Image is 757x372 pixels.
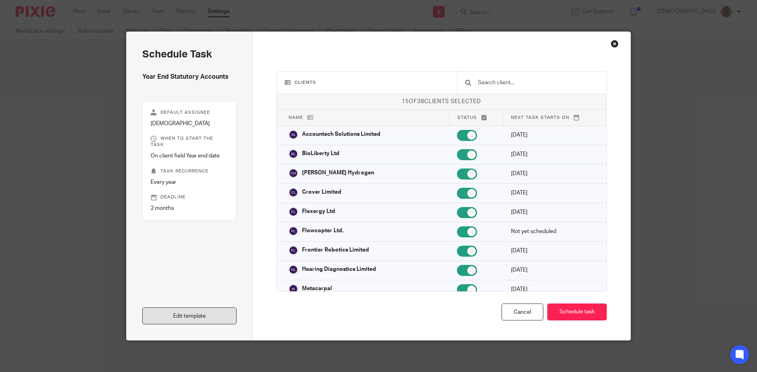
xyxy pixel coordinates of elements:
h4: Year End Statutory Accounts [142,73,237,81]
p: [DATE] [511,247,595,255]
p: On client field Year end date [151,152,228,160]
h2: Schedule task [142,48,237,61]
p: [DATE] [511,189,595,197]
p: Hearing Diagnostics Limited [302,265,376,273]
p: [DATE] [511,131,595,139]
p: Next task starts on [511,114,595,121]
img: svg%3E [289,246,298,255]
p: [DATE] [511,150,595,158]
img: svg%3E [289,188,298,197]
p: Flexergy Ltd [302,207,335,215]
span: 38 [417,99,424,104]
p: Task recurrence [151,168,228,174]
p: [DEMOGRAPHIC_DATA] [151,120,228,128]
img: svg%3E [289,130,298,139]
p: Status [457,114,495,121]
p: [DATE] [511,266,595,274]
img: svg%3E [289,265,298,274]
p: of clients selected [277,98,607,105]
p: Name [289,114,441,121]
p: Crover Limited [302,188,341,196]
div: Close this dialog window [611,40,619,48]
p: Every year [151,178,228,186]
p: [DATE] [511,170,595,178]
p: [DATE] [511,285,595,293]
span: 15 [402,99,409,104]
h3: Clients [285,80,449,86]
p: Accountech Solutions Limited [302,130,380,138]
p: [PERSON_NAME] Hydrogen [302,169,374,177]
p: Metacarpal [302,285,332,292]
p: Deadline [151,194,228,200]
p: 2 months [151,204,228,212]
p: Flowcopter Ltd. [302,227,343,235]
img: svg%3E [289,284,298,294]
a: Edit template [142,307,237,324]
button: Schedule task [547,304,607,320]
p: Default assignee [151,109,228,116]
p: Frontier Robotics Limited [302,246,369,254]
p: BioLiberty Ltd [302,150,339,157]
p: When to start the task [151,135,228,148]
img: svg%3E [289,168,298,178]
div: Cancel [502,304,543,320]
img: svg%3E [289,207,298,217]
p: [DATE] [511,208,595,216]
p: Not yet scheduled [511,228,595,235]
input: Search client... [477,78,599,87]
img: svg%3E [289,149,298,159]
img: svg%3E [289,226,298,236]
